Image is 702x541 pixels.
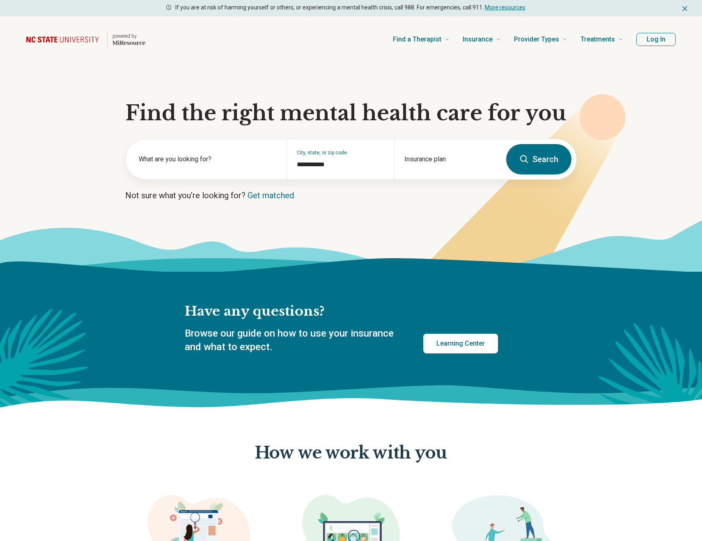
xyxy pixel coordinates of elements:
a: Provider Types [514,23,567,56]
label: What are you looking for? [139,154,277,164]
button: Dismiss [681,3,689,13]
span: Provider Types [514,34,559,45]
p: If you are at risk of harming yourself or others, or experiencing a mental health crisis, call 98... [175,3,525,12]
h1: Find the right mental health care for you [125,101,577,126]
button: Search [506,144,571,174]
a: Home page [26,26,145,53]
a: More resources [485,4,525,11]
a: Learning Center [423,334,498,353]
span: Insurance [463,34,493,45]
a: Insurance [463,23,501,56]
span: Find a Therapist [393,34,441,45]
p: powered by [112,33,145,39]
p: Not sure what you’re looking for? [125,190,577,201]
a: Find a Therapist [393,23,450,56]
a: Get matched [248,190,294,200]
p: How we work with you [255,444,447,463]
h2: Have any questions? [185,303,498,320]
button: Log In [636,33,676,46]
p: Browse our guide on how to use your insurance and what to expect. [185,327,404,354]
span: Treatments [580,34,615,45]
a: Treatments [580,23,623,56]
